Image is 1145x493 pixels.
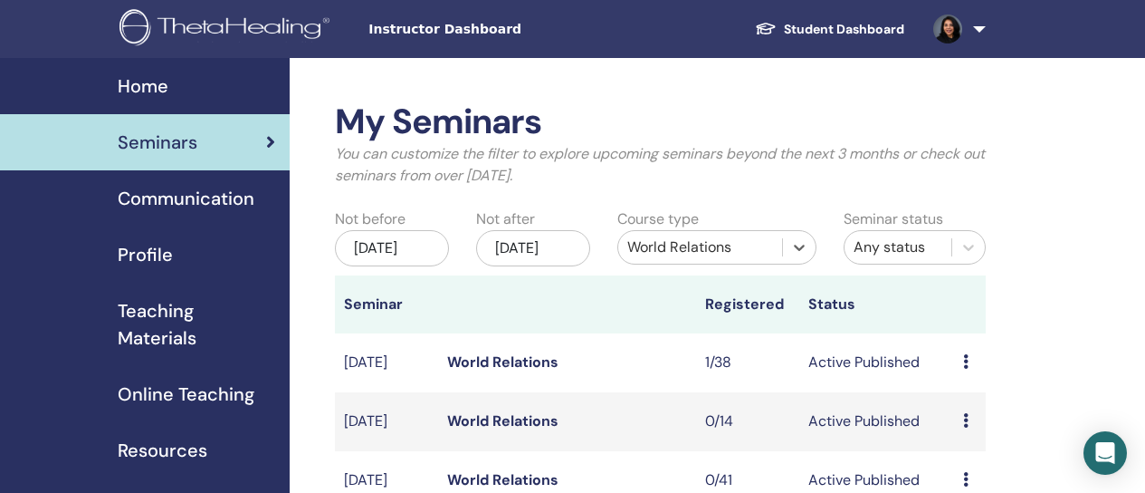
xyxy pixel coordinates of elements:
[696,392,799,451] td: 0/14
[118,381,254,408] span: Online Teaching
[447,353,558,372] a: World Relations
[368,20,640,39] span: Instructor Dashboard
[447,470,558,489] a: World Relations
[933,14,962,43] img: default.jpg
[617,208,699,230] label: Course type
[119,9,336,50] img: logo.png
[755,21,777,36] img: graduation-cap-white.svg
[335,208,406,230] label: Not before
[118,72,168,100] span: Home
[696,275,799,333] th: Registered
[447,411,558,430] a: World Relations
[854,237,942,258] div: Any status
[335,143,986,187] p: You can customize the filter to explore upcoming seminars beyond the next 3 months or check out s...
[118,241,173,268] span: Profile
[799,333,954,392] td: Active Published
[696,333,799,392] td: 1/38
[118,437,207,464] span: Resources
[799,392,954,451] td: Active Published
[118,129,197,156] span: Seminars
[627,237,773,258] div: World Relations
[476,208,535,230] label: Not after
[335,275,438,333] th: Seminar
[335,230,449,266] div: [DATE]
[335,101,986,143] h2: My Seminars
[799,275,954,333] th: Status
[1083,431,1127,475] div: Open Intercom Messenger
[118,297,275,352] span: Teaching Materials
[844,208,943,230] label: Seminar status
[740,13,919,46] a: Student Dashboard
[476,230,590,266] div: [DATE]
[118,185,254,212] span: Communication
[335,333,438,392] td: [DATE]
[335,392,438,451] td: [DATE]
